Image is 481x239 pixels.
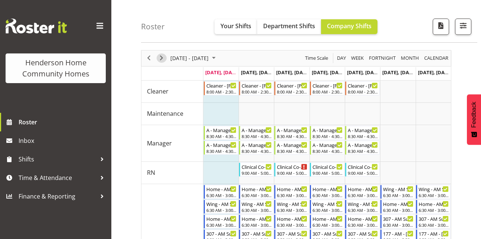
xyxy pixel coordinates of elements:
[257,19,321,34] button: Department Shifts
[215,19,257,34] button: Your Shifts
[348,170,378,176] div: 9:00 AM - 5:00 PM
[242,126,272,134] div: A - Manager - [PERSON_NAME]
[350,53,364,63] span: Week
[157,53,167,63] button: Next
[242,163,272,170] div: Clinical Co-ordinator - [PERSON_NAME]
[419,230,449,237] div: 177 - AM - [PERSON_NAME]
[220,22,251,30] span: Your Shifts
[169,53,219,63] button: August 2025
[310,141,344,155] div: Manager"s event - A - Manager - Barbara Dunlop Begin From Thursday, August 28, 2025 at 8:30:00 AM...
[274,163,309,177] div: RN"s event - Clinical Co-ordinator - Unfilled Begin From Wednesday, August 27, 2025 at 9:00:00 AM...
[239,200,274,214] div: Support Worker"s event - Wing - AM Support 1 - Arshdeep Singh Begin From Tuesday, August 26, 2025...
[204,215,238,229] div: Support Worker"s event - Home - AM Support 2 - Laura Ellis Begin From Monday, August 25, 2025 at ...
[277,192,307,198] div: 6:30 AM - 3:00 PM
[310,215,344,229] div: Support Worker"s event - Home - AM Support 2 - Asiasiga Vili Begin From Thursday, August 28, 2025...
[423,53,449,63] span: calendar
[383,207,413,213] div: 6:30 AM - 3:00 PM
[170,53,209,63] span: [DATE] - [DATE]
[274,81,309,95] div: Cleaner"s event - Cleaner - Emily-Jayne Ashton Begin From Wednesday, August 27, 2025 at 8:00:00 A...
[242,200,272,207] div: Wing - AM Support 1 - [PERSON_NAME]
[206,133,236,139] div: 8:30 AM - 4:30 PM
[348,207,378,213] div: 6:30 AM - 3:00 PM
[348,192,378,198] div: 6:30 AM - 3:00 PM
[348,163,378,170] div: Clinical Co-ordinator - [PERSON_NAME]
[147,168,155,177] span: RN
[467,94,481,145] button: Feedback - Show survey
[277,200,307,207] div: Wing - AM Support 1 - [PERSON_NAME] (BK) [PERSON_NAME]
[274,141,309,155] div: Manager"s event - A - Manager - Barbara Dunlop Begin From Wednesday, August 27, 2025 at 8:30:00 A...
[263,22,315,30] span: Department Shifts
[204,141,238,155] div: Manager"s event - A - Manager - Barbara Dunlop Begin From Monday, August 25, 2025 at 8:30:00 AM G...
[147,109,183,118] span: Maintenance
[239,163,274,177] div: RN"s event - Clinical Co-ordinator - Johanna Molina Begin From Tuesday, August 26, 2025 at 9:00:0...
[242,215,272,222] div: Home - AM Support 2 - [PERSON_NAME]
[416,200,451,214] div: Support Worker"s event - Home - AM Support 2 - Vence Ibo Begin From Sunday, August 31, 2025 at 6:...
[239,141,274,155] div: Manager"s event - A - Manager - Barbara Dunlop Begin From Tuesday, August 26, 2025 at 8:30:00 AM ...
[383,192,413,198] div: 6:30 AM - 3:00 PM
[423,53,450,63] button: Month
[168,50,220,66] div: August 25 - 31, 2025
[239,215,274,229] div: Support Worker"s event - Home - AM Support 2 - Laura Ellis Begin From Tuesday, August 26, 2025 at...
[206,185,236,193] div: Home - AM Support 1 - [PERSON_NAME]
[242,230,272,237] div: 307 - AM Support - [PERSON_NAME]
[455,19,471,35] button: Filter Shifts
[304,53,329,63] span: Time Scale
[141,125,203,162] td: Manager resource
[313,222,343,228] div: 6:30 AM - 3:00 PM
[313,192,343,198] div: 6:30 AM - 3:00 PM
[304,53,330,63] button: Time Scale
[274,126,309,140] div: Manager"s event - A - Manager - Kirsty Crossley Begin From Wednesday, August 27, 2025 at 8:30:00 ...
[144,53,154,63] button: Previous
[313,148,343,154] div: 8:30 AM - 4:30 PM
[471,102,477,128] span: Feedback
[348,126,378,134] div: A - Manager - [PERSON_NAME]
[345,163,380,177] div: RN"s event - Clinical Co-ordinator - Johanna Molina Begin From Friday, August 29, 2025 at 9:00:00...
[206,89,236,95] div: 8:00 AM - 2:30 PM
[419,215,449,222] div: 307 - AM Support - [PERSON_NAME]
[277,185,307,193] div: Home - AM Support 1 - [PERSON_NAME]
[383,185,413,193] div: Wing - AM Support 1 - [PERSON_NAME]
[277,163,307,170] div: Clinical Co-ordinator - Unfilled
[383,222,413,228] div: 6:30 AM - 3:00 PM
[345,126,380,140] div: Manager"s event - A - Manager - Kirsty Crossley Begin From Friday, August 29, 2025 at 8:30:00 AM ...
[383,215,413,222] div: 307 - AM Support - [PERSON_NAME]
[348,133,378,139] div: 8:30 AM - 4:30 PM
[321,19,377,34] button: Company Shifts
[345,215,380,229] div: Support Worker"s event - Home - AM Support 2 - Miyoung Chung Begin From Friday, August 29, 2025 a...
[313,82,343,89] div: Cleaner - [PERSON_NAME]
[348,82,378,89] div: Cleaner - [PERSON_NAME]
[336,53,347,63] span: Day
[204,200,238,214] div: Support Worker"s event - Wing - AM Support 1 - Liezl Sanchez Begin From Monday, August 25, 2025 a...
[277,215,307,222] div: Home - AM Support 2 - [PERSON_NAME]
[141,81,203,103] td: Cleaner resource
[310,200,344,214] div: Support Worker"s event - Wing - AM Support 1 - Brijesh (BK) Kachhadiya Begin From Thursday, Augus...
[277,126,307,134] div: A - Manager - [PERSON_NAME]
[310,163,344,177] div: RN"s event - Clinical Co-ordinator - Johanna Molina Begin From Thursday, August 28, 2025 at 9:00:...
[345,81,380,95] div: Cleaner"s event - Cleaner - Emily-Jayne Ashton Begin From Friday, August 29, 2025 at 8:00:00 AM G...
[206,207,236,213] div: 6:30 AM - 3:00 PM
[19,135,108,146] span: Inbox
[383,230,413,237] div: 177 - AM - [PERSON_NAME]
[348,141,378,148] div: A - Manager - [PERSON_NAME]
[206,215,236,222] div: Home - AM Support 2 - [PERSON_NAME]
[368,53,397,63] button: Fortnight
[239,185,274,199] div: Support Worker"s event - Home - AM Support 1 - Vanessa Thornley Begin From Tuesday, August 26, 20...
[204,81,238,95] div: Cleaner"s event - Cleaner - Emily-Jayne Ashton Begin From Monday, August 25, 2025 at 8:00:00 AM G...
[242,207,272,213] div: 6:30 AM - 3:00 PM
[206,192,236,198] div: 6:30 AM - 3:00 PM
[206,230,236,237] div: 307 - AM Support - [PERSON_NAME]
[19,117,108,128] span: Roster
[277,141,307,148] div: A - Manager - [PERSON_NAME]
[327,22,372,30] span: Company Shifts
[313,141,343,148] div: A - Manager - [PERSON_NAME]
[277,133,307,139] div: 8:30 AM - 4:30 PM
[313,215,343,222] div: Home - AM Support 2 - [PERSON_NAME]
[206,82,236,89] div: Cleaner - [PERSON_NAME]
[313,207,343,213] div: 6:30 AM - 3:00 PM
[345,185,380,199] div: Support Worker"s event - Home - AM Support 1 - Lovejot Kaur Begin From Friday, August 29, 2025 at...
[241,69,275,76] span: [DATE], [DATE]
[242,170,272,176] div: 9:00 AM - 5:00 PM
[400,53,421,63] button: Timeline Month
[242,82,272,89] div: Cleaner - [PERSON_NAME]
[313,200,343,207] div: Wing - AM Support 1 - [PERSON_NAME] (BK) [PERSON_NAME]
